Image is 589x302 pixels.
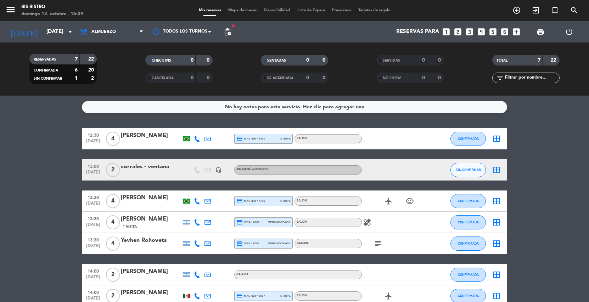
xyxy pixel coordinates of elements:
span: RESERVADAS [34,58,56,61]
span: Mapa de mesas [225,8,260,12]
span: 13:30 [84,214,102,222]
span: Tarjetas de regalo [355,8,394,12]
span: visa * 0501 [236,240,259,247]
i: border_all [492,135,501,143]
strong: 0 [438,75,442,80]
strong: 0 [422,58,425,63]
strong: 7 [538,58,540,63]
span: CONFIRMADA [458,137,479,141]
i: [DATE] [5,24,43,40]
strong: 22 [88,57,95,62]
i: border_all [492,197,501,205]
span: SALON [297,199,307,202]
span: pending_actions [223,28,232,36]
span: 12:30 [84,131,102,139]
strong: 1 [75,76,78,81]
span: CHECK INS [152,59,171,62]
span: stripe [280,294,291,298]
strong: 22 [551,58,558,63]
span: stripe [280,199,291,203]
span: 4 [106,215,120,229]
span: Disponibilidad [260,8,294,12]
button: CONFIRMADA [450,194,486,208]
i: child_care [405,197,414,205]
i: credit_card [236,136,243,142]
i: credit_card [236,240,243,247]
span: [DATE] [84,139,102,147]
strong: 0 [322,58,327,63]
i: border_all [492,166,501,174]
span: CONFIRMADA [458,294,479,298]
button: CONFIRMADA [450,268,486,282]
span: master * 3597 [236,293,265,299]
div: [PERSON_NAME] [121,267,181,276]
strong: 0 [438,58,442,63]
span: SALON [297,137,307,140]
strong: 0 [306,58,309,63]
input: Filtrar por nombre... [504,74,559,82]
span: Lista de Espera [294,8,329,12]
span: mercadopago [268,220,291,224]
strong: 0 [422,75,425,80]
button: SIN CONFIRMAR [450,163,486,177]
div: [PERSON_NAME] [121,193,181,203]
span: SIN CONFIRMAR [456,168,481,172]
span: [DATE] [84,244,102,252]
span: CONFIRMADA [458,199,479,203]
span: [DATE] [84,201,102,209]
span: 14:00 [84,267,102,275]
div: domingo 12. octubre - 16:09 [21,11,83,18]
button: CONFIRMADA [450,215,486,229]
span: Reservas para [396,29,439,35]
span: [DATE] [84,275,102,283]
span: Mis reservas [195,8,225,12]
strong: 0 [207,58,211,63]
i: arrow_drop_down [66,28,74,36]
i: looks_4 [477,27,486,36]
span: master * 8491 [236,136,265,142]
i: healing [363,218,371,227]
span: SERVIDAS [383,59,400,62]
i: border_all [492,270,501,279]
i: looks_two [453,27,462,36]
i: exit_to_app [532,6,540,15]
i: add_box [512,27,521,36]
span: 4 [106,194,120,208]
span: GALERIA [297,242,309,245]
span: [DATE] [84,222,102,230]
span: 14:00 [84,288,102,296]
div: [PERSON_NAME] [121,131,181,140]
span: 4 [106,237,120,251]
i: filter_list [496,74,504,82]
span: CONFIRMADA [458,273,479,277]
div: Yevhen Rohovets [121,236,181,245]
button: menu [5,4,16,17]
i: add_circle_outline [512,6,521,15]
div: No hay notas para este servicio. Haz clic para agregar una [225,103,364,111]
span: 4 [106,132,120,146]
span: visa * 6688 [236,219,259,226]
strong: 0 [207,75,211,80]
span: SALON [297,221,307,223]
i: headset_mic [215,167,221,173]
button: CONFIRMADA [450,237,486,251]
span: CONFIRMADA [34,69,58,72]
span: RE AGENDADA [267,76,293,80]
strong: 7 [75,57,78,62]
strong: 6 [75,68,78,73]
i: search [570,6,578,15]
i: airplanemode_active [384,197,393,205]
strong: 0 [191,75,193,80]
span: SALON [297,294,307,297]
i: border_all [492,292,501,300]
strong: 0 [306,75,309,80]
span: print [536,28,545,36]
button: CONFIRMADA [450,132,486,146]
span: CONFIRMADA [458,220,479,224]
span: fiber_manual_record [231,24,235,28]
i: looks_5 [488,27,498,36]
div: [PERSON_NAME] [121,288,181,297]
i: border_all [492,239,501,248]
i: looks_3 [465,27,474,36]
span: CANCELADA [152,76,174,80]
